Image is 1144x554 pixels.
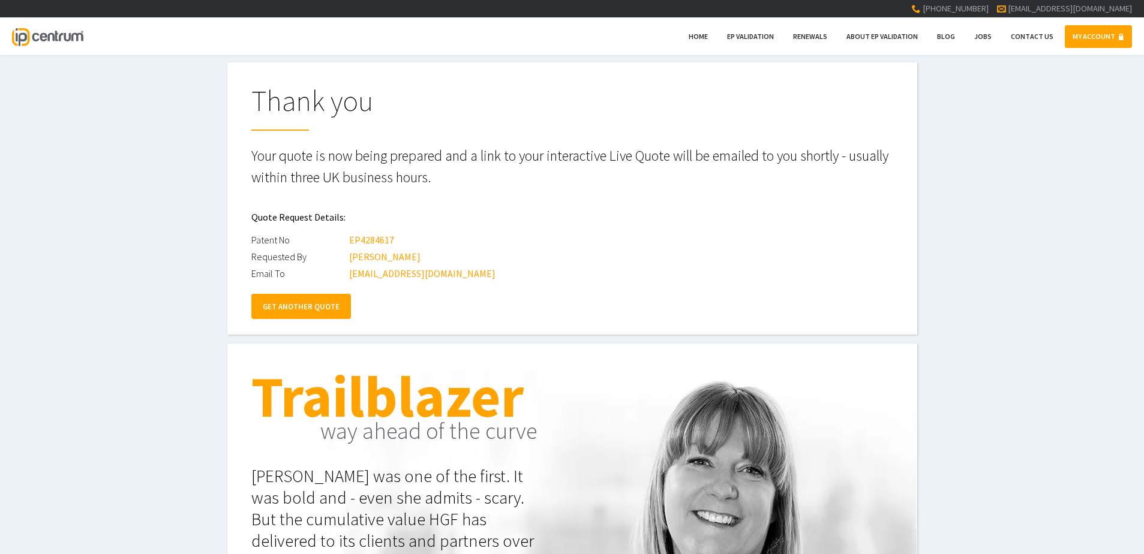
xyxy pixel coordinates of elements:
[1008,3,1132,14] a: [EMAIL_ADDRESS][DOMAIN_NAME]
[727,32,774,41] span: EP Validation
[719,25,782,48] a: EP Validation
[251,248,347,265] div: Requested By
[349,231,394,248] div: EP4284617
[251,145,893,188] p: Your quote is now being prepared and a link to your interactive Live Quote will be emailed to you...
[839,25,926,48] a: About EP Validation
[349,248,421,265] div: [PERSON_NAME]
[785,25,835,48] a: Renewals
[929,25,963,48] a: Blog
[251,86,893,131] h1: Thank you
[966,25,999,48] a: Jobs
[1011,32,1053,41] span: Contact Us
[1065,25,1132,48] a: MY ACCOUNT
[689,32,708,41] span: Home
[923,3,989,14] span: [PHONE_NUMBER]
[1003,25,1061,48] a: Contact Us
[937,32,955,41] span: Blog
[681,25,716,48] a: Home
[251,203,893,231] h2: Quote Request Details:
[793,32,827,41] span: Renewals
[974,32,992,41] span: Jobs
[251,231,347,248] div: Patent No
[349,265,496,282] div: [EMAIL_ADDRESS][DOMAIN_NAME]
[251,265,347,282] div: Email To
[12,17,83,55] a: IP Centrum
[846,32,918,41] span: About EP Validation
[251,294,351,319] a: GET ANOTHER QUOTE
